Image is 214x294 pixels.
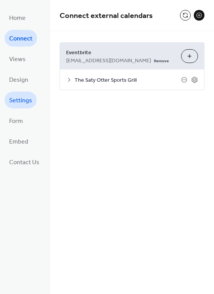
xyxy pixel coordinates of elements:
span: Settings [9,95,32,107]
span: The Saty Otter Sports Grill [75,76,181,84]
span: [EMAIL_ADDRESS][DOMAIN_NAME] [66,57,151,65]
span: Home [9,12,26,24]
a: Form [5,112,28,129]
span: Design [9,74,28,86]
span: Eventbrite [66,49,175,57]
a: Connect [5,30,37,47]
span: Embed [9,136,28,148]
span: Contact Us [9,157,39,169]
span: Connect [9,33,32,45]
span: Form [9,115,23,128]
a: Design [5,71,33,88]
span: Views [9,53,26,66]
a: Home [5,9,30,26]
span: Remove [154,58,169,64]
a: Embed [5,133,33,150]
span: Connect external calendars [60,8,153,23]
a: Views [5,50,30,67]
a: Settings [5,92,37,108]
a: Contact Us [5,153,44,170]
